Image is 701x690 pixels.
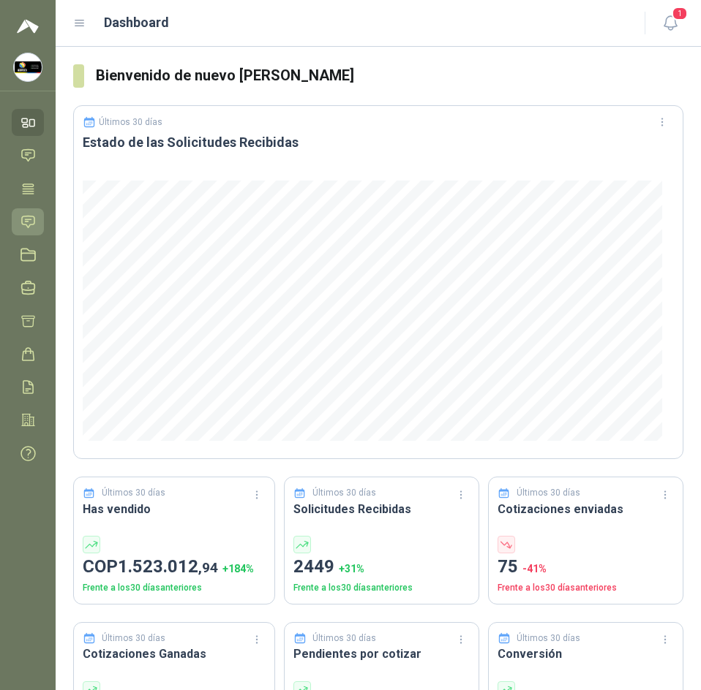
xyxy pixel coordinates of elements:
[672,7,688,20] span: 1
[198,559,218,576] span: ,94
[498,645,674,663] h3: Conversión
[312,486,376,500] p: Últimos 30 días
[517,632,580,645] p: Últimos 30 días
[102,632,165,645] p: Últimos 30 días
[83,500,266,518] h3: Has vendido
[222,563,254,575] span: + 184 %
[83,134,674,151] h3: Estado de las Solicitudes Recibidas
[293,581,470,595] p: Frente a los 30 días anteriores
[522,563,547,575] span: -41 %
[104,12,169,33] h1: Dashboard
[96,64,683,87] h3: Bienvenido de nuevo [PERSON_NAME]
[293,500,470,518] h3: Solicitudes Recibidas
[83,581,266,595] p: Frente a los 30 días anteriores
[293,645,470,663] h3: Pendientes por cotizar
[498,553,674,581] p: 75
[83,645,266,663] h3: Cotizaciones Ganadas
[102,486,165,500] p: Últimos 30 días
[14,53,42,81] img: Company Logo
[118,556,218,577] span: 1.523.012
[657,10,683,37] button: 1
[498,500,674,518] h3: Cotizaciones enviadas
[517,486,580,500] p: Últimos 30 días
[83,553,266,581] p: COP
[17,18,39,35] img: Logo peakr
[312,632,376,645] p: Últimos 30 días
[293,553,470,581] p: 2449
[99,117,162,127] p: Últimos 30 días
[498,581,674,595] p: Frente a los 30 días anteriores
[339,563,364,575] span: + 31 %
